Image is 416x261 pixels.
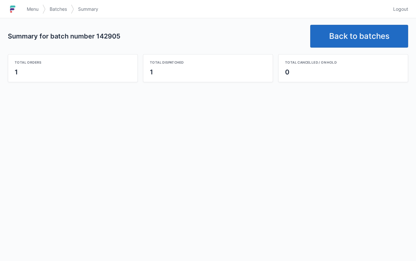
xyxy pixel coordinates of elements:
[393,6,408,12] span: Logout
[150,60,266,65] div: Total dispatched
[23,3,42,15] a: Menu
[71,1,74,17] img: svg>
[27,6,39,12] span: Menu
[8,32,305,41] h2: Summary for batch number 142905
[150,68,266,77] div: 1
[389,3,408,15] a: Logout
[285,68,401,77] div: 0
[42,1,46,17] img: svg>
[310,25,408,48] a: Back to batches
[285,60,401,65] div: Total cancelled / on hold
[78,6,98,12] span: Summary
[15,68,131,77] div: 1
[74,3,102,15] a: Summary
[46,3,71,15] a: Batches
[15,60,131,65] div: Total orders
[50,6,67,12] span: Batches
[8,4,18,14] img: logo-small.jpg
